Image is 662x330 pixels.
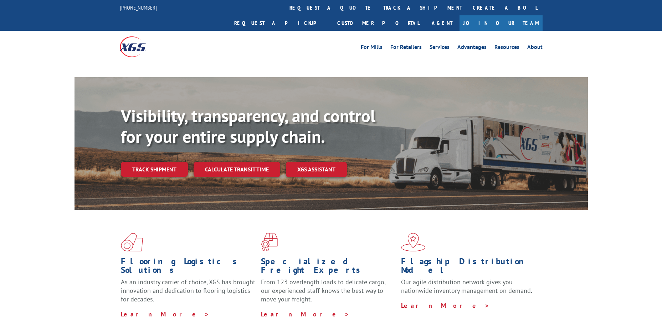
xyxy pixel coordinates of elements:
[430,44,450,52] a: Services
[332,15,425,31] a: Customer Portal
[261,310,350,318] a: Learn More >
[194,162,280,177] a: Calculate transit time
[401,233,426,251] img: xgs-icon-flagship-distribution-model-red
[494,44,519,52] a: Resources
[121,105,375,147] b: Visibility, transparency, and control for your entire supply chain.
[121,233,143,251] img: xgs-icon-total-supply-chain-intelligence-red
[460,15,543,31] a: Join Our Team
[261,257,396,278] h1: Specialized Freight Experts
[121,162,188,177] a: Track shipment
[425,15,460,31] a: Agent
[121,257,256,278] h1: Flooring Logistics Solutions
[401,257,536,278] h1: Flagship Distribution Model
[121,278,255,303] span: As an industry carrier of choice, XGS has brought innovation and dedication to flooring logistics...
[261,233,278,251] img: xgs-icon-focused-on-flooring-red
[286,162,347,177] a: XGS ASSISTANT
[390,44,422,52] a: For Retailers
[361,44,383,52] a: For Mills
[121,310,210,318] a: Learn More >
[401,278,532,295] span: Our agile distribution network gives you nationwide inventory management on demand.
[527,44,543,52] a: About
[229,15,332,31] a: Request a pickup
[457,44,487,52] a: Advantages
[120,4,157,11] a: [PHONE_NUMBER]
[401,301,490,310] a: Learn More >
[261,278,396,310] p: From 123 overlength loads to delicate cargo, our experienced staff knows the best way to move you...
